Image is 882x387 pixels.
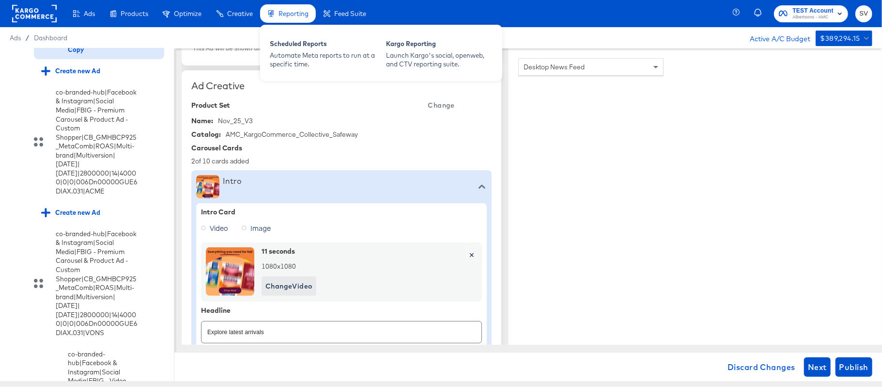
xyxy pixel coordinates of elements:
span: Ads [84,10,95,17]
span: Products [121,10,148,17]
span: Next [808,360,827,374]
div: Create new Ad [41,66,100,76]
div: Name: [191,117,213,125]
span: Feed Suite [334,10,366,17]
div: AMC_KargoCommerce_Collective_Safeway [226,130,358,139]
div: Create new Ad [34,62,164,81]
span: Creative [227,10,253,17]
div: Headline [201,306,482,314]
input: Write a short headline [201,318,481,339]
span: / [21,34,34,42]
span: TEST Account [792,6,834,16]
span: Image [250,223,271,233]
div: $389,294.15 [820,32,860,45]
div: Carousel Cards [191,144,492,152]
div: Product Set [191,101,231,109]
div: 11 seconds [262,247,458,255]
button: Next [804,357,831,377]
span: Albertsons - AMC [792,14,834,21]
span: Optimize [174,10,201,17]
span: Desktop News Feed [524,63,585,71]
div: 2 of 10 cards added [191,157,492,166]
img: intro-asset [206,247,254,296]
button: SV [855,5,872,22]
span: ✕ [469,249,475,261]
div: Active A/C Budget [740,31,811,45]
button: Change [424,99,459,112]
span: Video [210,223,228,233]
a: Dashboard [34,34,67,42]
span: Publish [839,360,868,374]
div: 1080 x 1080 [262,262,458,272]
button: Discard Changes [724,357,799,377]
p: This Ad will be shown on the selected Instagram Account [193,44,354,54]
img: intro-card [196,175,219,198]
div: Intro Card [201,208,482,216]
div: intro-cardIntro [196,175,487,198]
span: Change Video [265,280,312,292]
div: Nov_25_V3 [218,116,253,126]
div: Create new Ad [41,208,100,217]
button: Publish [836,357,872,377]
div: Create new Ad [34,203,164,222]
div: co-branded-hub|Facebook & Instagram|Social Media|FBIG - Premium Carousel & Product Ad - Custom Sh... [56,88,138,196]
div: Catalog: [191,130,221,138]
div: Intro [223,176,463,186]
span: Change [428,99,455,112]
span: Discard Changes [727,360,795,374]
div: co-branded-hub|Facebook & Instagram|Social Media|FBIG - Premium Carousel & Product Ad - Custom Sh... [10,225,164,342]
span: Reporting [279,10,309,17]
span: SV [859,8,868,19]
button: $389,294.15 [816,31,872,46]
button: ChangeVideo [262,276,316,296]
div: co-branded-hub|Facebook & Instagram|Social Media|FBIG - Premium Carousel & Product Ad - Custom Sh... [56,229,138,338]
div: co-branded-hub|Facebook & Instagram|Social Media|FBIG - Premium Carousel & Product Ad - Custom Sh... [10,83,164,201]
span: Ads [10,34,21,42]
button: ✕ [465,247,479,263]
div: Ad Creative [191,80,492,92]
button: TEST AccountAlbertsons - AMC [774,5,848,22]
